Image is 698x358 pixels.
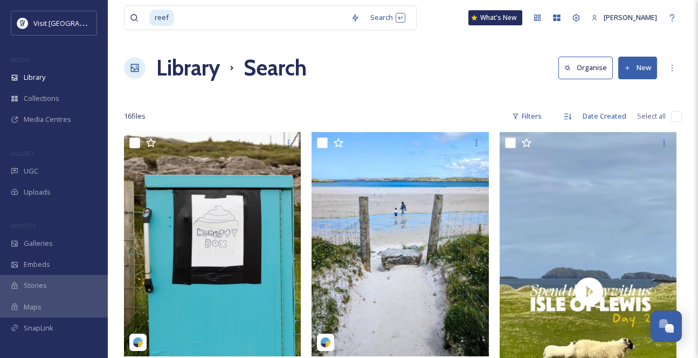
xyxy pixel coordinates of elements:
span: Select all [637,111,666,121]
span: Galleries [24,238,53,249]
a: What's New [468,10,522,25]
h1: Search [244,52,307,84]
div: Date Created [577,106,632,127]
span: Embeds [24,259,50,270]
img: snapsea-logo.png [133,337,143,348]
span: Media Centres [24,114,71,125]
span: reef [149,10,174,25]
span: Maps [24,302,42,312]
span: UGC [24,166,38,176]
a: [PERSON_NAME] [586,7,662,28]
div: Filters [507,106,547,127]
span: WIDGETS [11,222,36,230]
span: Collections [24,93,59,104]
span: Visit [GEOGRAPHIC_DATA] [33,18,117,28]
button: New [618,57,657,79]
span: Library [24,72,45,82]
span: COLLECT [11,149,34,157]
img: katrinainscotland-18043535441307365.jpg [124,132,303,356]
button: Open Chat [651,311,682,342]
span: MEDIA [11,56,30,64]
img: snapsea-logo.png [320,337,331,348]
span: Uploads [24,187,51,197]
span: 16 file s [124,111,146,121]
span: [PERSON_NAME] [604,12,657,22]
a: Organise [558,57,618,79]
img: Untitled%20design%20%2897%29.png [17,18,28,29]
span: Stories [24,280,47,291]
button: Organise [558,57,613,79]
div: Search [365,7,411,28]
span: SnapLink [24,323,53,333]
a: Library [156,52,220,84]
img: gav_clark-4464345.jpg [312,132,491,356]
